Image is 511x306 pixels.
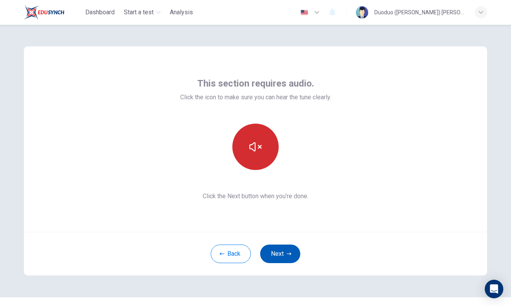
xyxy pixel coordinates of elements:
[180,192,331,201] span: Click the Next button when you’re done.
[170,8,193,17] span: Analysis
[299,10,309,15] img: en
[167,5,196,19] button: Analysis
[85,8,115,17] span: Dashboard
[260,245,300,263] button: Next
[374,8,465,17] div: Duoduo ([PERSON_NAME]) [PERSON_NAME]
[82,5,118,19] button: Dashboard
[197,77,314,90] span: This section requires audio.
[211,245,251,263] button: Back
[121,5,164,19] button: Start a test
[356,6,368,19] img: Profile picture
[24,5,82,20] a: EduSynch logo
[124,8,154,17] span: Start a test
[180,93,331,102] span: Click the icon to make sure you can hear the tune clearly.
[485,280,503,298] div: Open Intercom Messenger
[24,5,64,20] img: EduSynch logo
